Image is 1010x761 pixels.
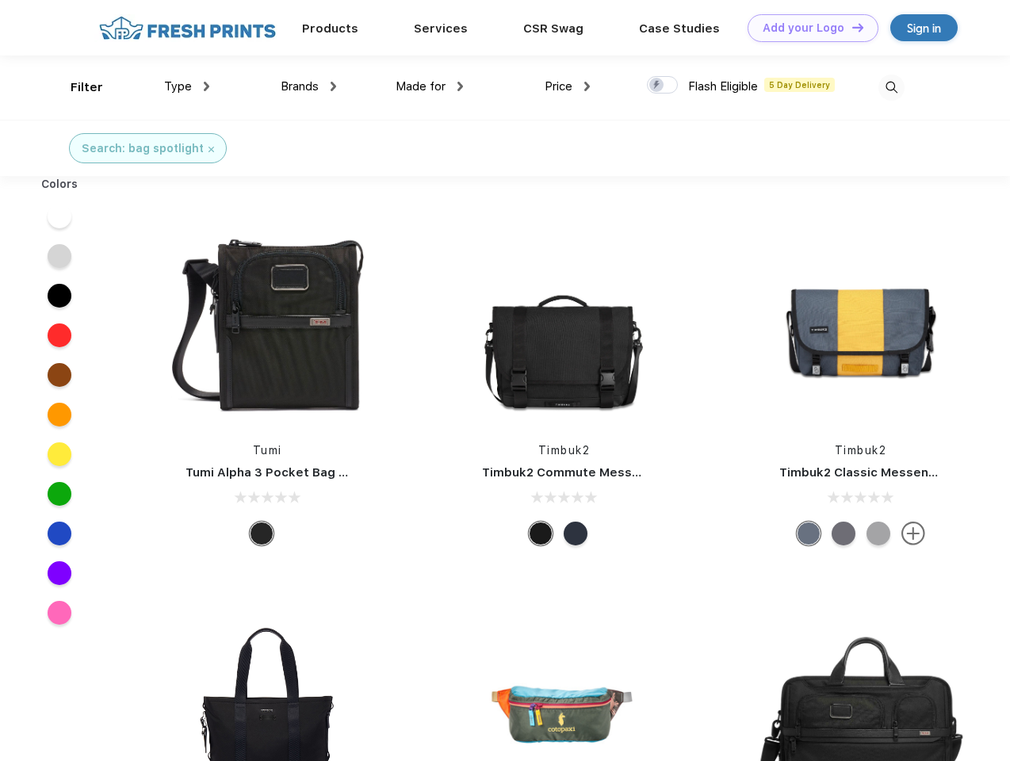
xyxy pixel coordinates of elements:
span: Brands [281,79,319,94]
a: Timbuk2 Commute Messenger Bag [482,465,694,480]
img: more.svg [901,522,925,545]
img: fo%20logo%202.webp [94,14,281,42]
a: Timbuk2 [538,444,591,457]
div: Add your Logo [763,21,844,35]
div: Eco Lightbeam [797,522,821,545]
img: filter_cancel.svg [209,147,214,152]
span: Price [545,79,572,94]
div: Search: bag spotlight [82,140,204,157]
span: Type [164,79,192,94]
img: func=resize&h=266 [458,216,669,426]
img: dropdown.png [457,82,463,91]
div: Eco Rind Pop [867,522,890,545]
img: func=resize&h=266 [756,216,966,426]
a: Timbuk2 Classic Messenger Bag [779,465,976,480]
a: Sign in [890,14,958,41]
span: 5 Day Delivery [764,78,835,92]
span: Flash Eligible [688,79,758,94]
span: Made for [396,79,446,94]
div: Eco Black [529,522,553,545]
img: desktop_search.svg [878,75,905,101]
a: Tumi [253,444,282,457]
img: func=resize&h=266 [162,216,373,426]
a: Products [302,21,358,36]
div: Filter [71,78,103,97]
img: dropdown.png [331,82,336,91]
img: DT [852,23,863,32]
img: dropdown.png [204,82,209,91]
div: Sign in [907,19,941,37]
a: Timbuk2 [835,444,887,457]
a: Tumi Alpha 3 Pocket Bag Small [186,465,371,480]
div: Eco Army Pop [832,522,855,545]
div: Colors [29,176,90,193]
div: Black [250,522,274,545]
div: Eco Nautical [564,522,587,545]
img: dropdown.png [584,82,590,91]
